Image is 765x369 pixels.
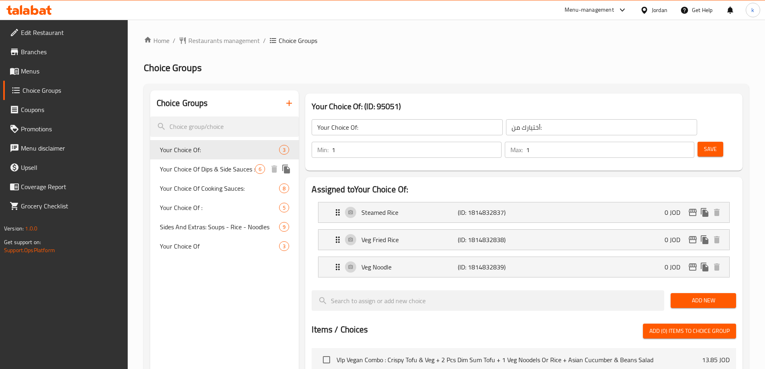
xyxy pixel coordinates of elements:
[144,36,749,45] nav: breadcrumb
[704,144,717,154] span: Save
[751,6,754,14] span: k
[665,235,687,245] p: 0 JOD
[671,293,736,308] button: Add New
[188,36,260,45] span: Restaurants management
[312,183,736,196] h2: Assigned to Your Choice Of:
[150,159,299,179] div: Your Choice Of Dips & Side Sauces :6deleteduplicate
[150,140,299,159] div: Your Choice Of:3
[699,234,711,246] button: duplicate
[4,237,41,247] span: Get support on:
[160,203,279,212] span: Your Choice Of :
[665,262,687,272] p: 0 JOD
[3,100,128,119] a: Coupons
[160,183,279,193] span: Your Choice Of Cooking Sauces:
[279,203,289,212] div: Choices
[652,6,667,14] div: Jordan
[3,158,128,177] a: Upsell
[21,124,121,134] span: Promotions
[312,290,664,311] input: search
[312,226,736,253] li: Expand
[312,324,368,336] h2: Items / Choices
[157,97,208,109] h2: Choice Groups
[25,223,37,234] span: 1.0.0
[687,261,699,273] button: edit
[21,105,121,114] span: Coupons
[711,261,723,273] button: delete
[160,145,279,155] span: Your Choice Of:
[160,241,279,251] span: Your Choice Of
[361,262,457,272] p: Veg Noodle
[21,47,121,57] span: Branches
[144,36,169,45] a: Home
[255,165,265,173] span: 6
[318,230,729,250] div: Expand
[279,145,289,155] div: Choices
[458,208,522,217] p: (ID: 1814832837)
[458,235,522,245] p: (ID: 1814832838)
[279,204,289,212] span: 5
[279,243,289,250] span: 3
[150,236,299,256] div: Your Choice Of3
[702,355,730,365] p: 13.85 JOD
[22,86,121,95] span: Choice Groups
[160,164,255,174] span: Your Choice Of Dips & Side Sauces :
[173,36,175,45] li: /
[268,163,280,175] button: delete
[279,241,289,251] div: Choices
[3,42,128,61] a: Branches
[21,143,121,153] span: Menu disclaimer
[279,223,289,231] span: 9
[361,235,457,245] p: Veg Fried Rice
[4,223,24,234] span: Version:
[3,61,128,81] a: Menus
[711,206,723,218] button: delete
[3,177,128,196] a: Coverage Report
[21,28,121,37] span: Edit Restaurant
[279,36,317,45] span: Choice Groups
[698,142,723,157] button: Save
[21,66,121,76] span: Menus
[711,234,723,246] button: delete
[4,245,55,255] a: Support.OpsPlatform
[312,253,736,281] li: Expand
[279,222,289,232] div: Choices
[337,355,702,365] span: VIp Vegan Combo : Crispy Tofu & Veg + 2 Pcs Dim Sum Tofu + 1 Veg Noodels Or Rice + Asian Cucumber...
[279,146,289,154] span: 3
[317,145,328,155] p: Min:
[279,185,289,192] span: 8
[665,208,687,217] p: 0 JOD
[3,196,128,216] a: Grocery Checklist
[263,36,266,45] li: /
[649,326,730,336] span: Add (0) items to choice group
[312,199,736,226] li: Expand
[318,257,729,277] div: Expand
[3,81,128,100] a: Choice Groups
[160,222,279,232] span: Sides And Extras: Soups - Rice - Noodles
[150,217,299,236] div: Sides And Extras: Soups - Rice - Noodles9
[144,59,202,77] span: Choice Groups
[677,296,730,306] span: Add New
[699,261,711,273] button: duplicate
[565,5,614,15] div: Menu-management
[643,324,736,338] button: Add (0) items to choice group
[3,139,128,158] a: Menu disclaimer
[150,179,299,198] div: Your Choice Of Cooking Sauces:8
[318,202,729,222] div: Expand
[21,163,121,172] span: Upsell
[318,351,335,368] span: Select choice
[179,36,260,45] a: Restaurants management
[687,206,699,218] button: edit
[3,119,128,139] a: Promotions
[312,100,736,113] h3: Your Choice Of: (ID: 95051)
[21,201,121,211] span: Grocery Checklist
[510,145,523,155] p: Max:
[150,116,299,137] input: search
[21,182,121,192] span: Coverage Report
[3,23,128,42] a: Edit Restaurant
[687,234,699,246] button: edit
[699,206,711,218] button: duplicate
[361,208,457,217] p: Steamed Rice
[458,262,522,272] p: (ID: 1814832839)
[150,198,299,217] div: Your Choice Of :5
[280,163,292,175] button: duplicate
